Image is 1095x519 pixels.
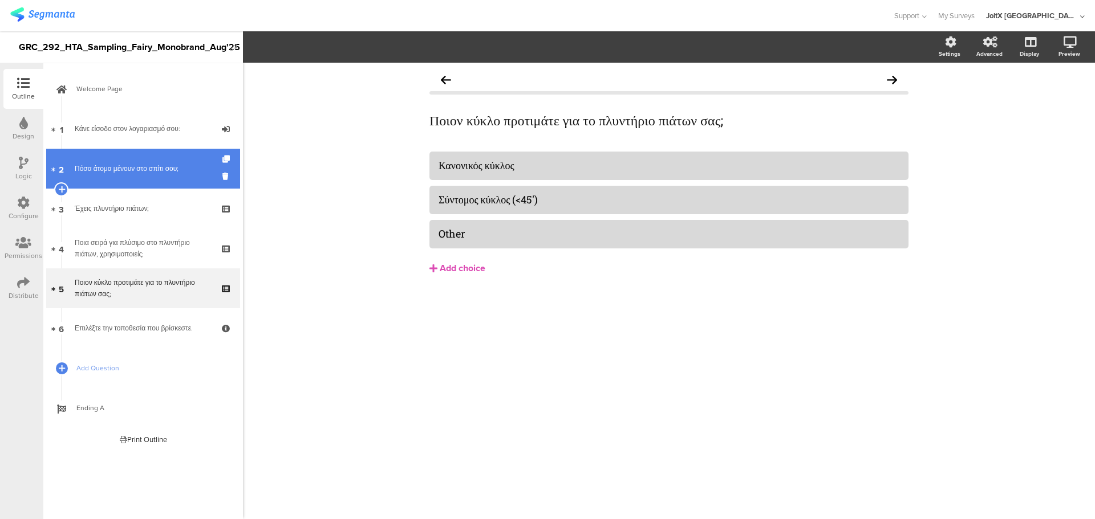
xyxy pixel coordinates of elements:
div: Κανονικός κύκλος [439,159,899,172]
a: 6 Επιλέξτε την τοποθεσία που βρίσκεστε. [46,308,240,348]
span: Add Question [76,362,222,374]
div: Settings [939,50,960,58]
div: Ποια σειρά για πλύσιμο στο πλυντήριο πιάτων, χρησιμοποιείς; [75,237,211,260]
span: Support [894,10,919,21]
div: Design [13,131,34,141]
span: 4 [59,242,64,255]
div: Σύντομος κύκλος (<45') [439,193,899,206]
div: Other [439,227,899,240]
a: 4 Ποια σειρά για πλύσιμο στο πλυντήριο πιάτων, χρησιμοποιείς; [46,228,240,268]
div: Preview [1058,50,1080,58]
span: 3 [59,202,64,215]
div: Ποιον κύκλο προτιμάτε για το πλυντήριο πιάτων σας; [75,277,211,300]
div: Πόσα άτομα μένουν στο σπίτι σου; [75,163,211,174]
div: GRC_292_HTA_Sampling_Fairy_Monobrand_Aug'25 [19,38,225,56]
a: 5 Ποιον κύκλο προτιμάτε για το πλυντήριο πιάτων σας; [46,268,240,308]
div: Outline [12,91,35,101]
a: Ending A [46,388,240,428]
div: Add choice [440,263,485,275]
span: Welcome Page [76,83,222,95]
a: 3 Έχεις πλυντήριο πιάτων; [46,189,240,228]
div: Logic [15,171,32,181]
div: Distribute [9,291,39,301]
div: Advanced [976,50,1003,58]
span: Ending A [76,402,222,414]
button: Add choice [429,254,909,283]
div: Permissions [5,251,42,261]
a: 1 Κάνε είσοδο στον λογαριασμό σου: [46,109,240,149]
div: Print Outline [120,434,167,445]
span: 6 [59,322,64,334]
a: Welcome Page [46,69,240,109]
span: 2 [59,162,64,175]
div: Επιλέξτε την τοποθεσία που βρίσκεστε. [75,322,211,334]
div: Κάνε είσοδο στον λογαριασμό σου: [75,123,211,134]
a: 2 Πόσα άτομα μένουν στο σπίτι σου; [46,149,240,189]
div: JoltX [GEOGRAPHIC_DATA] [986,10,1077,21]
i: Delete [222,171,232,182]
i: Duplicate [222,156,232,163]
div: Configure [9,211,39,221]
p: Ποιον κύκλο προτιμάτε για το πλυντήριο πιάτων σας; [429,112,909,129]
span: 5 [59,282,64,295]
div: Display [1020,50,1039,58]
div: Έχεις πλυντήριο πιάτων; [75,203,211,214]
span: 1 [60,122,63,135]
img: segmanta logo [10,7,75,22]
